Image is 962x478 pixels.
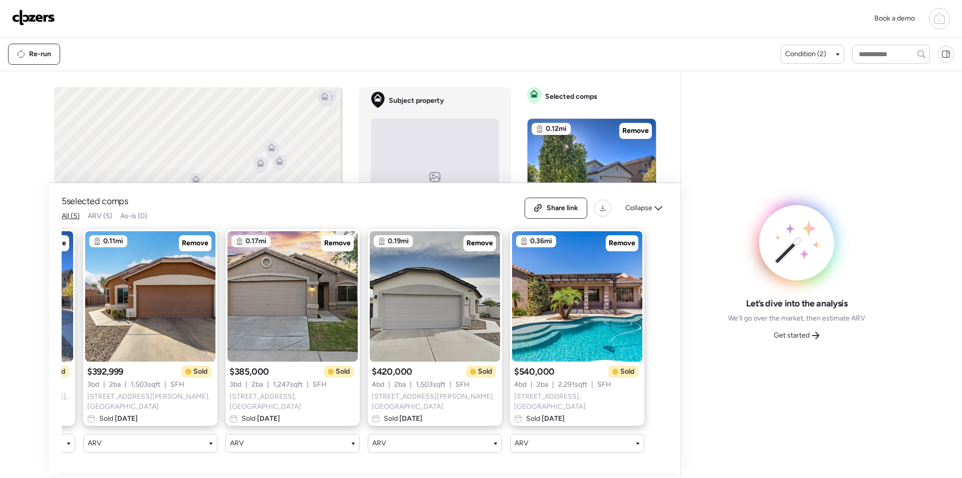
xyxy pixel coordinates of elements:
span: 0.17mi [246,236,267,246]
span: Sold [336,367,350,377]
span: Remove [182,238,208,248]
span: No image [424,182,446,190]
span: Book a demo [874,14,915,23]
span: Remove [324,238,351,248]
span: SFH [170,380,184,390]
span: Sold [384,414,422,424]
span: Subject property [389,96,444,106]
span: | [307,380,309,390]
span: $420,000 [372,366,412,378]
span: | [531,380,533,390]
span: 2,291 sqft [558,380,587,390]
span: 1,503 sqft [416,380,445,390]
span: 2 ba [394,380,406,390]
span: SFH [597,380,611,390]
span: | [103,380,105,390]
span: | [125,380,127,390]
span: ARV [230,438,244,448]
span: 3 bd [87,380,99,390]
span: 2 ba [109,380,121,390]
span: Get started [774,331,810,341]
span: 0.12mi [546,124,567,134]
span: Let’s dive into the analysis [746,297,848,309]
span: 1,247 sqft [273,380,303,390]
span: [DATE] [256,414,280,423]
span: $392,999 [87,366,123,378]
span: | [246,380,248,390]
span: Sold [193,367,207,377]
span: $385,000 [229,366,269,378]
span: 3 bd [229,380,242,390]
span: [STREET_ADDRESS] , [GEOGRAPHIC_DATA] [514,392,640,412]
span: 1,503 sqft [131,380,160,390]
span: [STREET_ADDRESS][PERSON_NAME] , [GEOGRAPHIC_DATA] [372,392,498,412]
span: Sold [620,367,634,377]
span: 0.11mi [103,236,123,246]
span: Sold [526,414,565,424]
span: Share link [547,203,578,213]
span: 4 bd [372,380,384,390]
span: SFH [455,380,469,390]
span: 0.36mi [530,236,552,246]
span: 4 bd [514,380,527,390]
span: 5 selected comps [62,195,128,207]
span: ARV (5) [88,212,112,220]
span: All (5) [62,212,80,220]
span: [DATE] [113,414,138,423]
span: As-is (0) [120,212,147,220]
span: $540,000 [514,366,555,378]
img: Logo [12,10,55,26]
span: ARV [88,438,102,448]
span: | [591,380,593,390]
span: Sold [242,414,280,424]
span: | [410,380,412,390]
span: Selected comps [545,92,597,102]
span: | [388,380,390,390]
span: Re-run [29,49,51,59]
span: 0.19mi [388,236,409,246]
span: | [449,380,451,390]
span: Remove [609,238,635,248]
span: | [552,380,554,390]
span: | [164,380,166,390]
span: | [267,380,269,390]
span: [STREET_ADDRESS] , [GEOGRAPHIC_DATA] [229,392,356,412]
span: [DATE] [398,414,422,423]
span: 2 ba [252,380,263,390]
span: We’ll go over the market, then estimate ARV [728,313,865,324]
span: Sold [478,367,492,377]
span: Remove [622,126,649,136]
span: Condition (2) [785,49,826,59]
span: 2 ba [537,380,548,390]
span: ARV [515,438,529,448]
span: Remove [466,238,493,248]
span: Sold [99,414,138,424]
span: ARV [372,438,386,448]
span: [STREET_ADDRESS][PERSON_NAME] , [GEOGRAPHIC_DATA] [87,392,213,412]
span: Collapse [625,203,652,213]
span: [DATE] [540,414,565,423]
span: SFH [313,380,327,390]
